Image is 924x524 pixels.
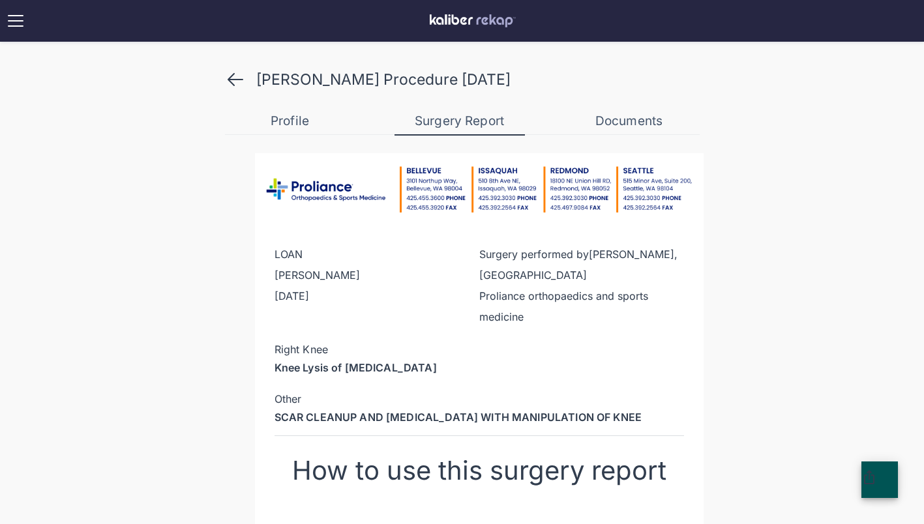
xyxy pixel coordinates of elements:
[275,360,684,375] div: Knee Lysis of [MEDICAL_DATA]
[564,108,694,134] button: Documents
[564,113,694,129] div: Documents
[275,452,684,489] h3: How to use this surgery report
[395,113,525,129] div: Surgery Report
[479,285,684,327] div: Proliance orthopaedics and sports medicine
[255,153,704,227] img: 2023%20POSM%20Header%20v2.0.png
[275,342,684,357] div: Right Knee
[275,244,387,285] div: LOAN [PERSON_NAME]
[430,14,516,27] img: kaliber labs logo
[275,391,684,407] div: Other
[225,108,355,134] button: Profile
[395,108,525,136] button: Surgery Report
[225,113,355,129] div: Profile
[256,70,511,89] div: [PERSON_NAME] Procedure [DATE]
[275,285,387,306] div: [DATE]
[479,244,684,285] div: Surgery performed by [PERSON_NAME], [GEOGRAPHIC_DATA]
[275,409,684,425] div: SCAR CLEANUP AND [MEDICAL_DATA] WITH MANIPULATION OF KNEE
[5,10,26,31] img: open menu icon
